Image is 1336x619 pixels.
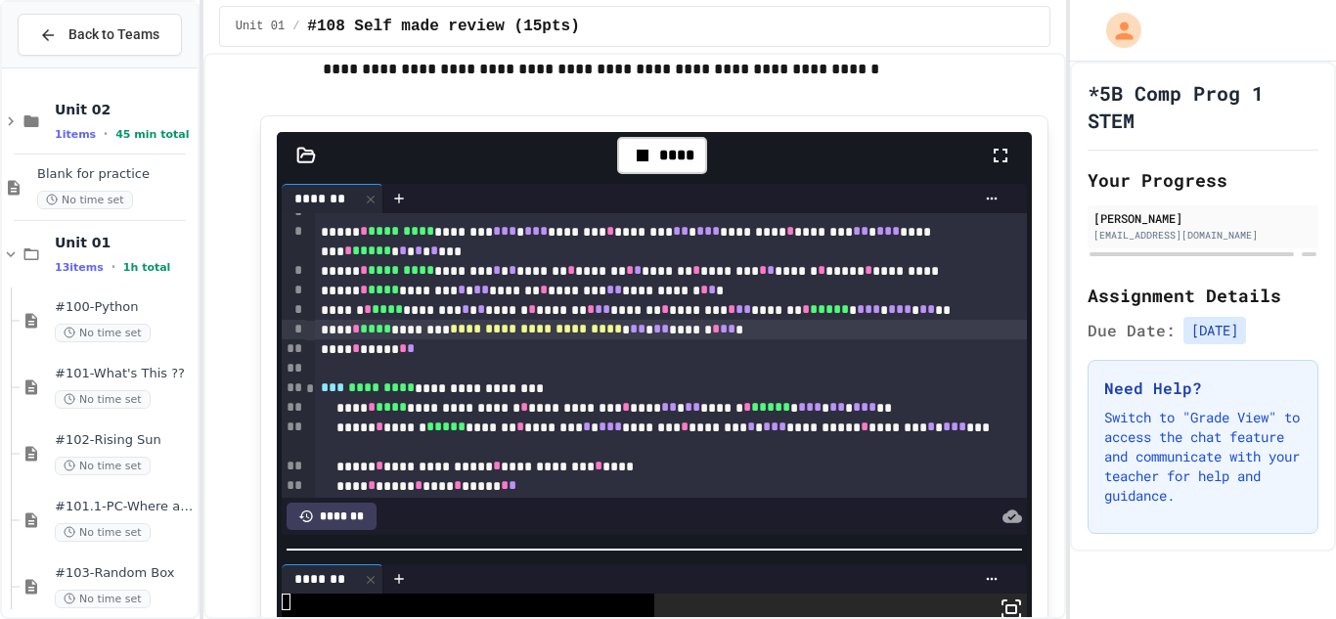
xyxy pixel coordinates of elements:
span: Unit 01 [236,19,285,34]
span: 1 items [55,128,96,141]
span: Back to Teams [68,24,159,45]
span: No time set [55,523,151,542]
span: [DATE] [1183,317,1246,344]
span: No time set [55,457,151,475]
p: Switch to "Grade View" to access the chat feature and communicate with your teacher for help and ... [1104,408,1302,506]
h1: *5B Comp Prog 1 STEM [1088,79,1318,134]
div: [EMAIL_ADDRESS][DOMAIN_NAME] [1093,228,1313,243]
span: #101.1-PC-Where am I? [55,499,194,515]
span: #102-Rising Sun [55,432,194,449]
span: Unit 02 [55,101,194,118]
span: Unit 01 [55,234,194,251]
span: 13 items [55,261,104,274]
span: #100-Python [55,299,194,316]
span: / [292,19,299,34]
span: 45 min total [115,128,189,141]
span: • [111,259,115,275]
span: Blank for practice [37,166,194,183]
span: #108 Self made review (15pts) [307,15,579,38]
div: My Account [1086,8,1146,53]
span: • [104,126,108,142]
h2: Assignment Details [1088,282,1318,309]
span: No time set [55,590,151,608]
span: No time set [55,324,151,342]
div: [PERSON_NAME] [1093,209,1313,227]
h3: Need Help? [1104,376,1302,400]
span: #103-Random Box [55,565,194,582]
span: #101-What's This ?? [55,366,194,382]
span: No time set [37,191,133,209]
h2: Your Progress [1088,166,1318,194]
span: No time set [55,390,151,409]
button: Back to Teams [18,14,182,56]
span: 1h total [123,261,171,274]
span: Due Date: [1088,319,1176,342]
